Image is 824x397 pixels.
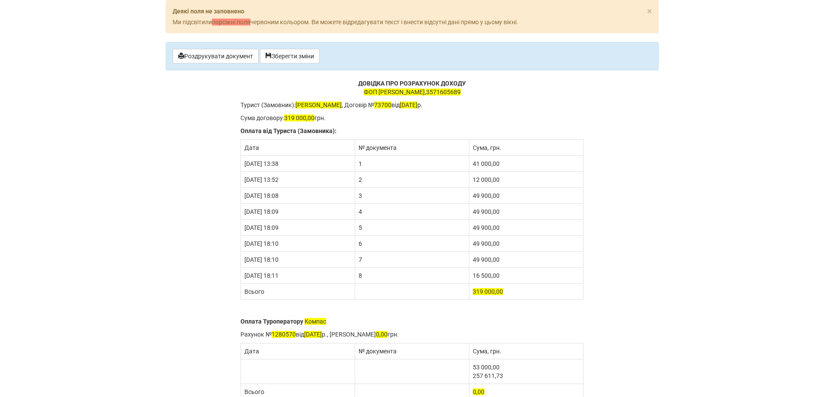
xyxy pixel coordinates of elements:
[295,102,342,108] span: [PERSON_NAME]
[647,7,652,16] button: Close
[469,268,584,284] td: 16 500,00
[355,140,469,156] td: № документа
[355,172,469,188] td: 2
[473,288,503,295] span: 319 000,00
[173,49,259,64] button: Роздрукувати документ
[240,127,337,134] b: Оплата від Туриста (Замовника):
[469,359,584,384] td: 53 000,00 257 611,73
[240,140,355,156] td: Дата
[355,156,469,172] td: 1
[358,80,466,87] b: ДОВІДКА ПРО РОЗРАХУНОК ДОХОДУ
[647,6,652,16] span: ×
[469,252,584,268] td: 49 900,00
[469,343,584,359] td: Сума, грн.
[355,204,469,220] td: 4
[469,236,584,252] td: 49 900,00
[240,330,584,339] p: Рахунок № від р., [PERSON_NAME] грн.
[173,7,652,16] p: Деякі поля не заповнено
[355,343,469,359] td: № документа
[376,331,388,338] span: 0,00
[240,284,355,300] td: Всього
[305,318,326,325] span: Компас
[240,79,584,96] p: ,
[374,102,391,108] span: 73700
[240,204,355,220] td: [DATE] 18:09
[260,49,320,64] button: Зберегти зміни
[469,156,584,172] td: 41 000,00
[355,188,469,204] td: 3
[355,252,469,268] td: 7
[240,268,355,284] td: [DATE] 18:11
[240,101,584,109] p: Турист (Замовник): , Договір № від р.
[240,220,355,236] td: [DATE] 18:09
[400,102,417,108] span: [DATE]
[364,89,425,95] span: ФОП [PERSON_NAME]
[240,236,355,252] td: [DATE] 18:10
[426,89,461,95] span: 3571605689
[469,220,584,236] td: 49 900,00
[469,172,584,188] td: 12 000,00
[469,140,584,156] td: Сума, грн.
[469,188,584,204] td: 49 900,00
[240,156,355,172] td: [DATE] 13:38
[284,114,314,121] span: 319 000,00
[473,388,484,395] span: 0,00
[355,236,469,252] td: 6
[355,220,469,236] td: 5
[240,114,584,122] p: Сума договору: грн.
[240,318,303,325] b: Оплата Туроператору
[240,343,355,359] td: Дата
[272,331,296,338] span: 1280570
[469,204,584,220] td: 49 900,00
[212,19,250,25] span: порожні поля
[304,331,322,338] span: [DATE]
[240,188,355,204] td: [DATE] 18:08
[240,252,355,268] td: [DATE] 18:10
[173,18,652,26] p: Ми підсвітили червоним кольором. Ви можете відредагувати текст і внести відсутні дані прямо у цьо...
[240,172,355,188] td: [DATE] 13:52
[355,268,469,284] td: 8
